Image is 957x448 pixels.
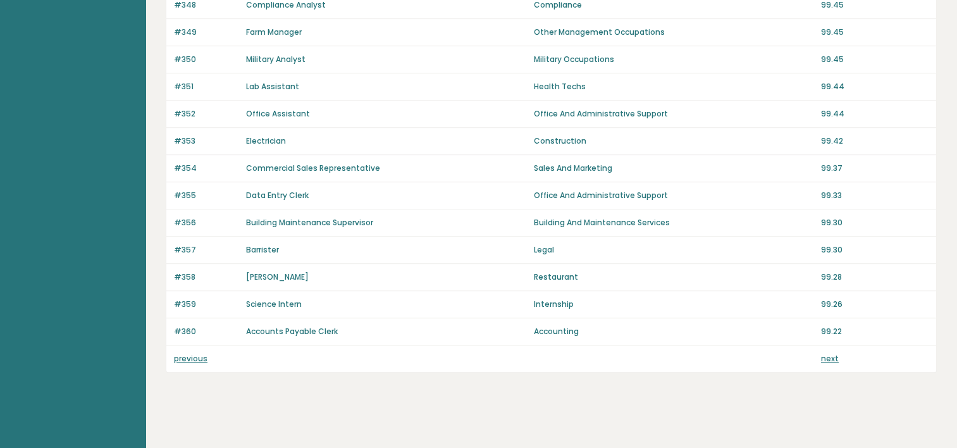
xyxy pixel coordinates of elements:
p: #358 [174,271,238,283]
p: 99.45 [821,54,929,65]
p: #354 [174,163,238,174]
p: #349 [174,27,238,38]
p: 99.33 [821,190,929,201]
p: Sales And Marketing [533,163,813,174]
p: 99.37 [821,163,929,174]
p: 99.44 [821,108,929,120]
a: Building Maintenance Supervisor [246,217,373,228]
p: #353 [174,135,238,147]
p: Internship [533,299,813,310]
p: #356 [174,217,238,228]
p: #360 [174,326,238,337]
p: 99.26 [821,299,929,310]
a: next [821,353,839,364]
p: 99.22 [821,326,929,337]
p: #352 [174,108,238,120]
a: Commercial Sales Representative [246,163,380,173]
a: Electrician [246,135,286,146]
a: Science Intern [246,299,302,309]
p: 99.30 [821,217,929,228]
a: Data Entry Clerk [246,190,309,201]
p: 99.45 [821,27,929,38]
p: #351 [174,81,238,92]
p: Health Techs [533,81,813,92]
p: #350 [174,54,238,65]
p: Military Occupations [533,54,813,65]
p: #359 [174,299,238,310]
p: Other Management Occupations [533,27,813,38]
p: Legal [533,244,813,256]
a: Farm Manager [246,27,302,37]
a: [PERSON_NAME] [246,271,309,282]
p: Building And Maintenance Services [533,217,813,228]
a: previous [174,353,207,364]
a: Military Analyst [246,54,306,65]
p: Office And Administrative Support [533,190,813,201]
p: #355 [174,190,238,201]
a: Accounts Payable Clerk [246,326,338,337]
p: Restaurant [533,271,813,283]
p: 99.44 [821,81,929,92]
p: 99.42 [821,135,929,147]
p: 99.30 [821,244,929,256]
p: #357 [174,244,238,256]
p: Office And Administrative Support [533,108,813,120]
p: Accounting [533,326,813,337]
a: Lab Assistant [246,81,299,92]
p: 99.28 [821,271,929,283]
a: Barrister [246,244,279,255]
p: Construction [533,135,813,147]
a: Office Assistant [246,108,310,119]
